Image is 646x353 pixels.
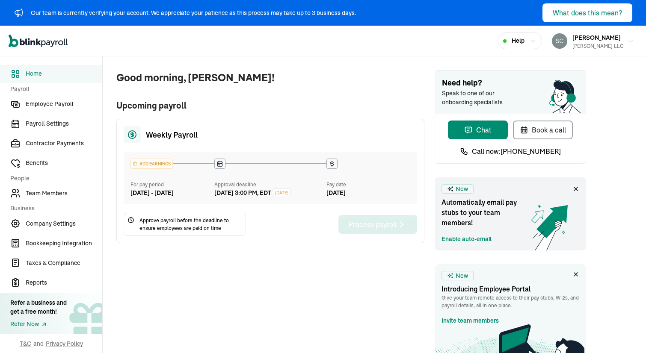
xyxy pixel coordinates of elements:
[512,36,525,45] span: Help
[442,284,579,294] h3: Introducing Employee Portal
[513,121,573,139] button: Book a call
[26,69,102,78] span: Home
[131,159,172,168] div: ADD EARNINGS
[442,235,492,244] a: Enable auto-email
[46,339,83,348] span: Privacy Policy
[130,181,214,188] div: For pay period
[275,190,288,196] span: [DATE]
[448,121,508,139] button: Chat
[442,197,527,228] span: Automatically email pay stubs to your team members!
[442,316,499,325] a: Invite team members
[504,261,646,353] iframe: Chat Widget
[456,271,468,280] span: New
[464,125,492,135] div: Chat
[456,185,468,194] span: New
[26,119,102,128] span: Payroll Settings
[326,181,410,188] div: Pay date
[338,215,417,234] button: Process payroll
[214,181,323,188] div: Approval deadline
[349,219,407,229] div: Process payroll
[542,3,632,22] button: What does this mean?
[472,146,561,156] span: Call now: [PHONE_NUMBER]
[26,139,102,148] span: Contractor Payments
[26,219,102,228] span: Company Settings
[26,189,102,198] span: Team Members
[214,188,271,197] div: [DATE] 3:00 PM, EDT
[442,89,515,107] span: Speak to one of our onboarding specialists
[31,9,356,18] div: Our team is currently verifying your account. We appreciate your patience as this process may tak...
[572,42,624,50] div: [PERSON_NAME] LLC
[20,339,31,348] span: T&C
[572,34,621,41] span: [PERSON_NAME]
[10,85,97,94] span: Payroll
[116,99,424,112] span: Upcoming payroll
[548,30,637,52] button: [PERSON_NAME][PERSON_NAME] LLC
[553,8,622,18] div: What does this mean?
[520,125,566,135] div: Book a call
[10,320,67,329] a: Refer Now
[146,129,198,141] span: Weekly Payroll
[26,239,102,248] span: Bookkeeping Integration
[442,77,579,89] span: Need help?
[116,70,424,85] span: Good morning, [PERSON_NAME]!
[442,294,579,309] p: Give your team remote access to their pay stubs, W‑2s, and payroll details, all in one place.
[326,188,410,197] div: [DATE]
[10,298,67,316] div: Refer a business and get a free month!
[139,217,242,232] span: Approve payroll before the deadline to ensure employees are paid on time
[10,204,97,213] span: Business
[10,174,97,183] span: People
[130,188,214,197] div: [DATE] - [DATE]
[26,159,102,168] span: Benefits
[9,29,68,53] nav: Global
[498,32,542,49] button: Help
[26,100,102,109] span: Employee Payroll
[26,278,102,287] span: Reports
[26,259,102,268] span: Taxes & Compliance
